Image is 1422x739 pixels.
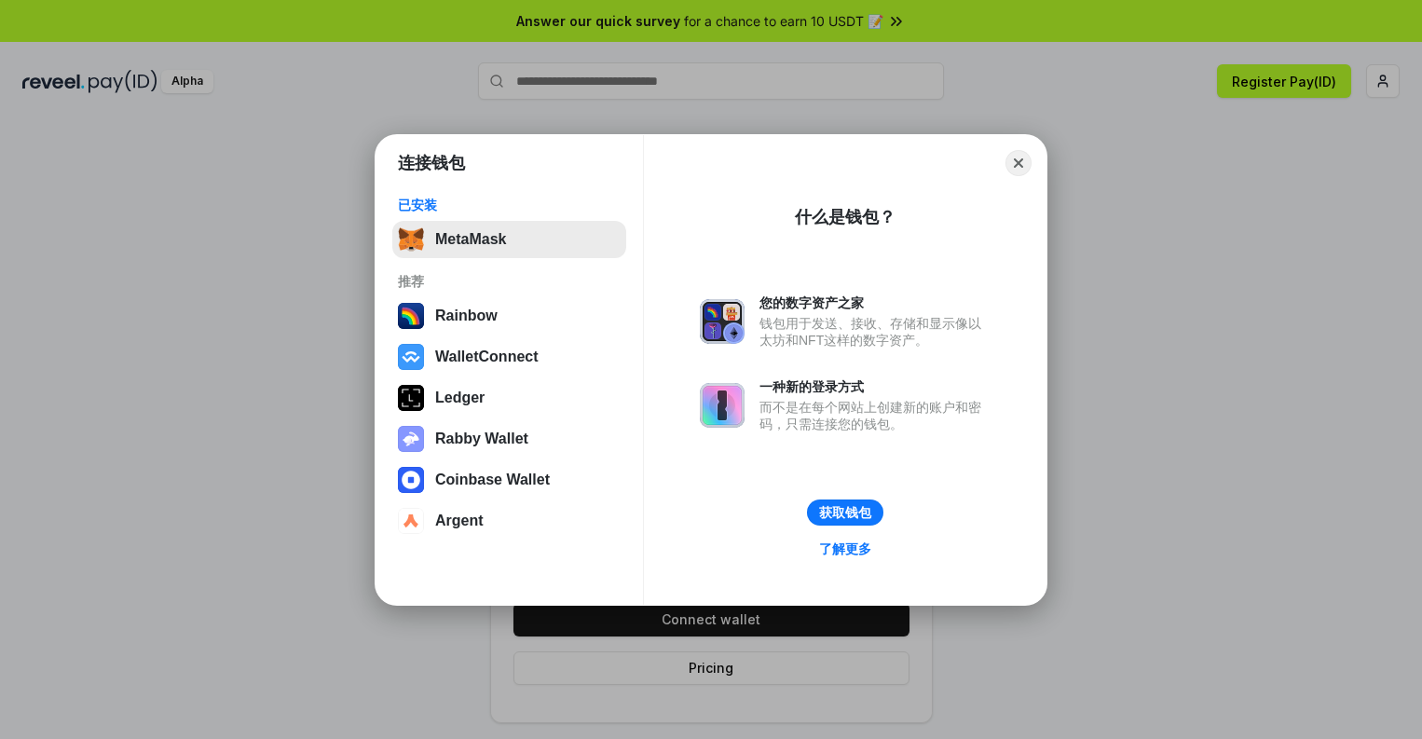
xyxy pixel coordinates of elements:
div: 推荐 [398,273,621,290]
div: 什么是钱包？ [795,206,896,228]
div: 钱包用于发送、接收、存储和显示像以太坊和NFT这样的数字资产。 [759,315,991,349]
img: svg+xml,%3Csvg%20width%3D%2228%22%20height%3D%2228%22%20viewBox%3D%220%200%2028%2028%22%20fill%3D... [398,344,424,370]
div: MetaMask [435,231,506,248]
div: Rainbow [435,308,498,324]
img: svg+xml,%3Csvg%20xmlns%3D%22http%3A%2F%2Fwww.w3.org%2F2000%2Fsvg%22%20fill%3D%22none%22%20viewBox... [700,383,745,428]
div: Argent [435,513,484,529]
div: 了解更多 [819,541,871,557]
button: Rainbow [392,297,626,335]
button: Ledger [392,379,626,417]
button: Rabby Wallet [392,420,626,458]
div: 获取钱包 [819,504,871,521]
button: Close [1005,150,1032,176]
div: Ledger [435,390,485,406]
img: svg+xml,%3Csvg%20width%3D%2228%22%20height%3D%2228%22%20viewBox%3D%220%200%2028%2028%22%20fill%3D... [398,467,424,493]
img: svg+xml,%3Csvg%20width%3D%2228%22%20height%3D%2228%22%20viewBox%3D%220%200%2028%2028%22%20fill%3D... [398,508,424,534]
button: MetaMask [392,221,626,258]
div: 您的数字资产之家 [759,294,991,311]
button: Argent [392,502,626,540]
div: Coinbase Wallet [435,472,550,488]
div: WalletConnect [435,349,539,365]
h1: 连接钱包 [398,152,465,174]
img: svg+xml,%3Csvg%20xmlns%3D%22http%3A%2F%2Fwww.w3.org%2F2000%2Fsvg%22%20width%3D%2228%22%20height%3... [398,385,424,411]
div: Rabby Wallet [435,431,528,447]
img: svg+xml,%3Csvg%20xmlns%3D%22http%3A%2F%2Fwww.w3.org%2F2000%2Fsvg%22%20fill%3D%22none%22%20viewBox... [700,299,745,344]
button: WalletConnect [392,338,626,376]
button: 获取钱包 [807,500,883,526]
a: 了解更多 [808,537,882,561]
div: 而不是在每个网站上创建新的账户和密码，只需连接您的钱包。 [759,399,991,432]
img: svg+xml,%3Csvg%20width%3D%22120%22%20height%3D%22120%22%20viewBox%3D%220%200%20120%20120%22%20fil... [398,303,424,329]
img: svg+xml,%3Csvg%20fill%3D%22none%22%20height%3D%2233%22%20viewBox%3D%220%200%2035%2033%22%20width%... [398,226,424,253]
button: Coinbase Wallet [392,461,626,499]
div: 一种新的登录方式 [759,378,991,395]
img: svg+xml,%3Csvg%20xmlns%3D%22http%3A%2F%2Fwww.w3.org%2F2000%2Fsvg%22%20fill%3D%22none%22%20viewBox... [398,426,424,452]
div: 已安装 [398,197,621,213]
